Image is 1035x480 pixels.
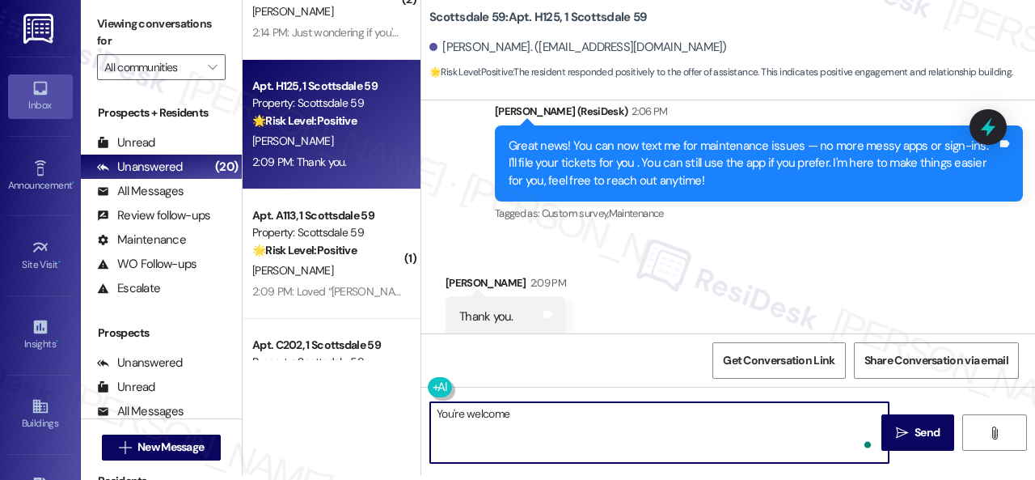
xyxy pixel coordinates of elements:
[429,66,513,79] strong: 🌟 Risk Level: Positive
[252,95,402,112] div: Property: Scottsdale 59
[723,352,834,369] span: Get Conversation Link
[252,78,402,95] div: Apt. H125, 1 Scottsdale 59
[252,25,613,40] div: 2:14 PM: Just wondering if you've received any updates about wall mounting?
[252,134,333,148] span: [PERSON_NAME]
[252,263,333,278] span: [PERSON_NAME]
[526,274,566,291] div: 2:09 PM
[211,155,242,180] div: (20)
[56,336,58,347] span: •
[8,313,73,357] a: Insights •
[988,427,1000,440] i: 
[58,257,61,268] span: •
[896,427,908,440] i: 
[137,439,204,456] span: New Message
[881,414,954,451] button: Send
[429,64,1013,81] span: : The resident responded positively to the offer of assistance. This indicates positive engagemen...
[97,159,183,176] div: Unanswered
[252,155,347,169] div: 2:09 PM: Thank you.
[429,9,647,26] b: Scottsdale 59: Apt. H125, 1 Scottsdale 59
[81,325,242,342] div: Prospects
[446,274,566,297] div: [PERSON_NAME]
[208,61,217,74] i: 
[252,207,402,224] div: Apt. A113, 1 Scottsdale 59
[97,134,155,151] div: Unread
[97,379,155,396] div: Unread
[854,342,1019,379] button: Share Conversation via email
[430,402,889,463] textarea: To enrich screen reader interactions, please activate Accessibility in Grammarly extension settings
[252,113,357,128] strong: 🌟 Risk Level: Positive
[915,424,940,441] span: Send
[97,207,210,224] div: Review follow-ups
[97,355,183,372] div: Unanswered
[429,39,727,56] div: [PERSON_NAME]. ([EMAIL_ADDRESS][DOMAIN_NAME])
[102,435,222,461] button: New Message
[72,177,74,189] span: •
[119,441,131,454] i: 
[97,183,184,200] div: All Messages
[252,243,357,257] strong: 🌟 Risk Level: Positive
[97,403,184,420] div: All Messages
[8,74,73,118] a: Inbox
[252,337,402,354] div: Apt. C202, 1 Scottsdale 59
[542,206,609,220] span: Custom survey ,
[97,11,226,54] label: Viewing conversations for
[8,393,73,436] a: Buildings
[609,206,664,220] span: Maintenance
[8,234,73,278] a: Site Visit •
[864,352,1008,369] span: Share Conversation via email
[97,280,160,297] div: Escalate
[252,4,333,19] span: [PERSON_NAME]
[627,103,667,120] div: 2:06 PM
[104,54,200,80] input: All communities
[81,104,242,121] div: Prospects + Residents
[712,342,845,379] button: Get Conversation Link
[23,14,57,44] img: ResiDesk Logo
[459,308,513,325] div: Thank you.
[495,103,1023,125] div: [PERSON_NAME] (ResiDesk)
[97,256,196,273] div: WO Follow-ups
[495,202,1023,225] div: Tagged as:
[509,138,997,189] div: Great news! You can now text me for maintenance issues — no more messy apps or sign-ins. I'll fil...
[97,232,186,248] div: Maintenance
[252,354,402,371] div: Property: Scottsdale 59
[252,224,402,241] div: Property: Scottsdale 59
